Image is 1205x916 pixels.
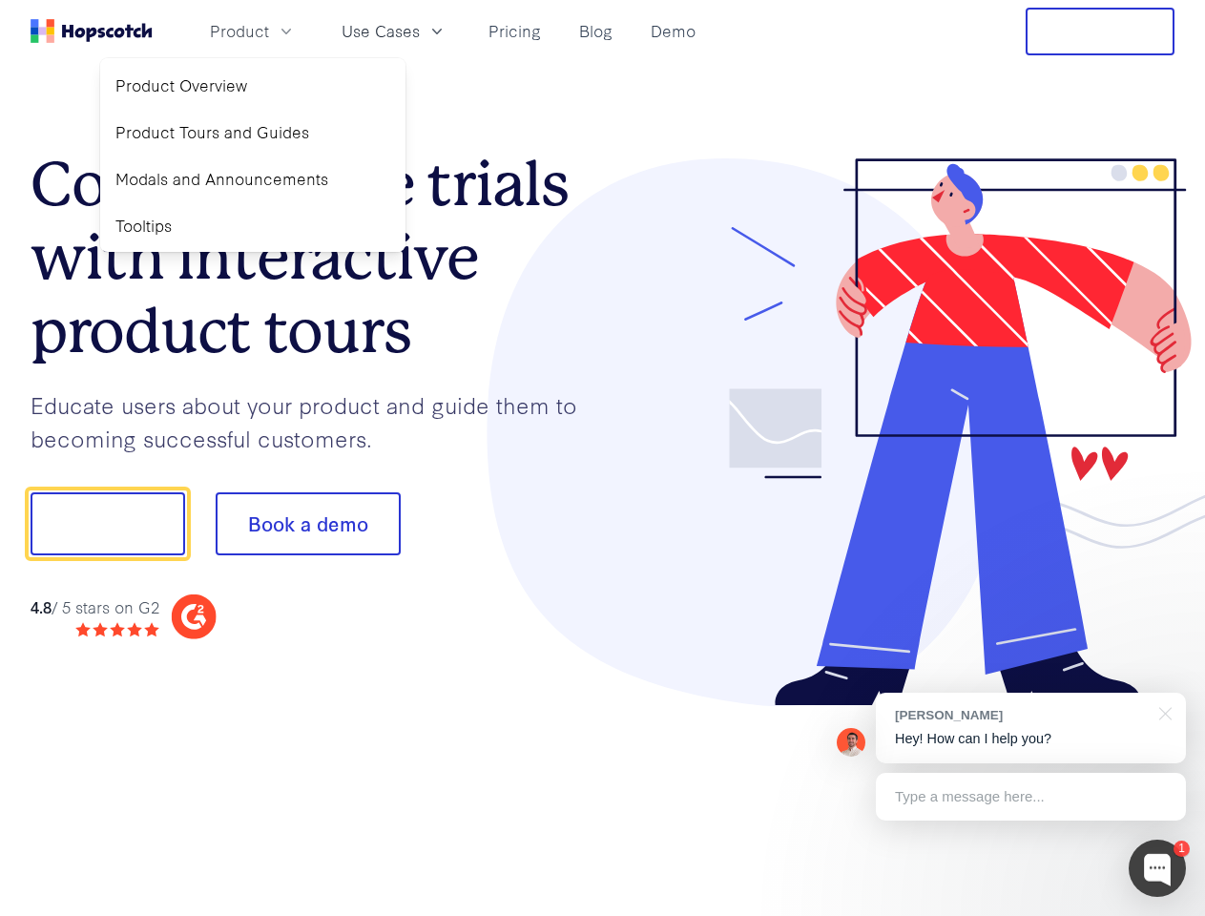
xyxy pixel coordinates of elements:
[216,492,401,555] button: Book a demo
[837,728,865,757] img: Mark Spera
[330,15,458,47] button: Use Cases
[31,595,159,619] div: / 5 stars on G2
[481,15,549,47] a: Pricing
[108,159,398,198] a: Modals and Announcements
[31,148,603,367] h1: Convert more trials with interactive product tours
[108,66,398,105] a: Product Overview
[31,388,603,454] p: Educate users about your product and guide them to becoming successful customers.
[198,15,307,47] button: Product
[895,706,1148,724] div: [PERSON_NAME]
[895,729,1167,749] p: Hey! How can I help you?
[31,19,153,43] a: Home
[1174,841,1190,857] div: 1
[643,15,703,47] a: Demo
[1026,8,1174,55] button: Free Trial
[31,595,52,617] strong: 4.8
[571,15,620,47] a: Blog
[108,113,398,152] a: Product Tours and Guides
[876,773,1186,821] div: Type a message here...
[210,19,269,43] span: Product
[108,206,398,245] a: Tooltips
[31,492,185,555] button: Show me!
[342,19,420,43] span: Use Cases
